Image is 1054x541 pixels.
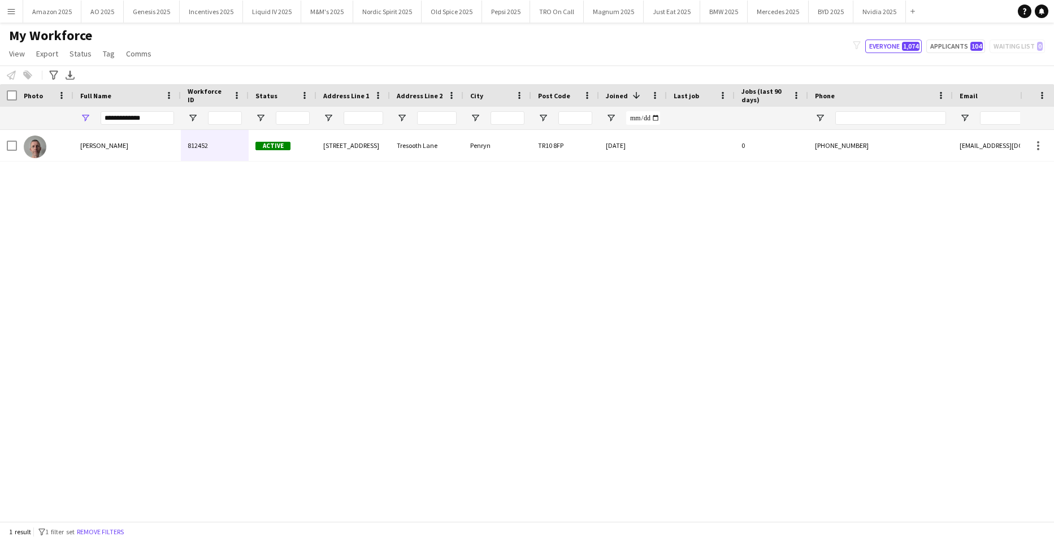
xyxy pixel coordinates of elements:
button: Open Filter Menu [323,113,333,123]
div: [PHONE_NUMBER] [808,130,953,161]
button: Amazon 2025 [23,1,81,23]
button: Open Filter Menu [188,113,198,123]
input: Address Line 1 Filter Input [344,111,383,125]
span: Address Line 2 [397,91,443,100]
input: Joined Filter Input [626,111,660,125]
span: Status [70,49,92,59]
span: Tag [103,49,115,59]
button: Just Eat 2025 [644,1,700,23]
a: Export [32,46,63,61]
button: TRO On Call [530,1,584,23]
span: Export [36,49,58,59]
button: Open Filter Menu [538,113,548,123]
button: Nvidia 2025 [853,1,906,23]
a: Status [65,46,96,61]
app-action-btn: Advanced filters [47,68,60,82]
button: BYD 2025 [809,1,853,23]
span: Email [960,91,978,100]
span: [PERSON_NAME] [80,141,128,150]
button: Genesis 2025 [124,1,180,23]
span: Joined [606,91,628,100]
button: Open Filter Menu [470,113,480,123]
app-action-btn: Export XLSX [63,68,77,82]
button: Liquid IV 2025 [243,1,301,23]
a: Tag [98,46,119,61]
div: TR10 8FP [531,130,599,161]
span: Workforce ID [188,87,228,104]
input: Workforce ID Filter Input [208,111,242,125]
button: Mercedes 2025 [748,1,809,23]
span: My Workforce [9,27,92,44]
div: [STREET_ADDRESS] [316,130,390,161]
span: Photo [24,91,43,100]
div: 812452 [181,130,249,161]
span: 104 [970,42,983,51]
input: Post Code Filter Input [558,111,592,125]
button: Magnum 2025 [584,1,644,23]
button: Open Filter Menu [960,113,970,123]
a: View [5,46,29,61]
a: Comms [122,46,156,61]
span: Post Code [538,91,570,100]
button: Remove filters [75,526,126,538]
span: 1 filter set [45,527,75,536]
button: Open Filter Menu [255,113,266,123]
div: 0 [735,130,808,161]
button: Pepsi 2025 [482,1,530,23]
img: Richard Williams [24,136,46,158]
button: Applicants104 [926,40,985,53]
span: Status [255,91,277,100]
button: BMW 2025 [700,1,748,23]
button: Open Filter Menu [397,113,407,123]
button: Open Filter Menu [80,113,90,123]
button: M&M's 2025 [301,1,353,23]
button: Open Filter Menu [815,113,825,123]
span: Comms [126,49,151,59]
button: Nordic Spirit 2025 [353,1,422,23]
button: Everyone1,074 [865,40,922,53]
div: Tresooth Lane [390,130,463,161]
span: 1,074 [902,42,919,51]
span: View [9,49,25,59]
span: City [470,91,483,100]
button: Old Spice 2025 [422,1,482,23]
input: Phone Filter Input [835,111,946,125]
button: AO 2025 [81,1,124,23]
button: Open Filter Menu [606,113,616,123]
span: Phone [815,91,835,100]
span: Address Line 1 [323,91,369,100]
span: Last job [674,91,699,100]
div: Penryn [463,130,531,161]
span: Jobs (last 90 days) [741,87,788,104]
input: Status Filter Input [276,111,310,125]
span: Active [255,142,290,150]
button: Incentives 2025 [180,1,243,23]
span: Full Name [80,91,111,100]
input: Address Line 2 Filter Input [417,111,457,125]
div: [DATE] [599,130,667,161]
input: City Filter Input [491,111,524,125]
input: Full Name Filter Input [101,111,174,125]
